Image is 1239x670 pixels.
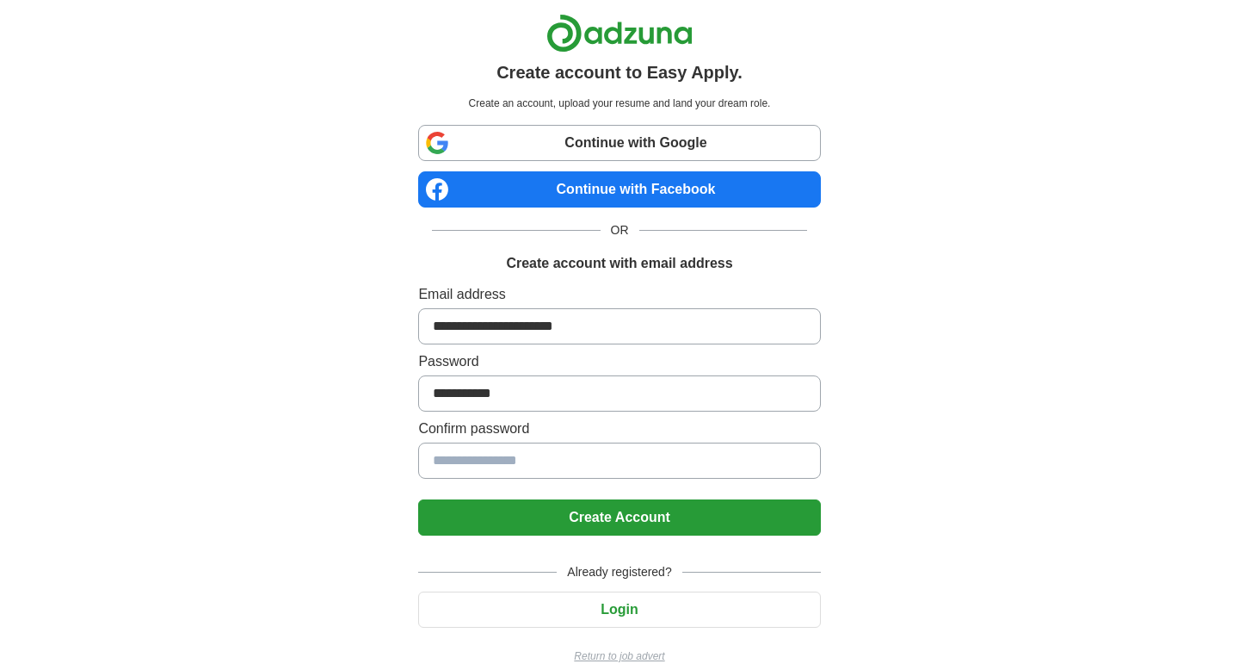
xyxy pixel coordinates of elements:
[496,59,743,85] h1: Create account to Easy Apply.
[418,125,820,161] a: Continue with Google
[418,351,820,372] label: Password
[422,96,817,111] p: Create an account, upload your resume and land your dream role.
[418,419,820,439] label: Confirm password
[418,499,820,536] button: Create Account
[601,221,639,239] span: OR
[418,284,820,305] label: Email address
[418,171,820,208] a: Continue with Facebook
[546,14,693,53] img: Adzuna logo
[418,592,820,628] button: Login
[418,602,820,617] a: Login
[506,253,732,274] h1: Create account with email address
[418,648,820,664] a: Return to job advert
[557,563,681,581] span: Already registered?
